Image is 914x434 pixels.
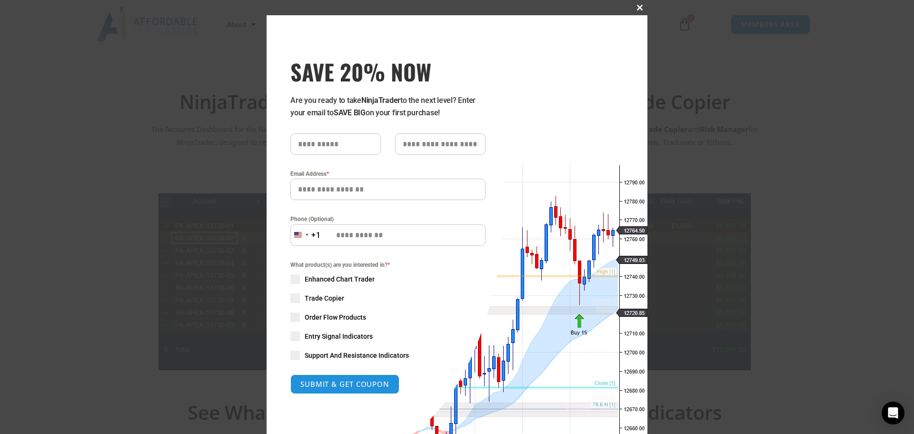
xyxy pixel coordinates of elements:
span: Support And Resistance Indicators [305,351,409,360]
h3: SAVE 20% NOW [290,58,486,85]
span: Trade Copier [305,293,344,303]
span: Entry Signal Indicators [305,332,373,341]
label: Order Flow Products [290,313,486,322]
button: Selected country [290,224,321,246]
div: +1 [311,229,321,242]
strong: NinjaTrader [361,96,400,105]
label: Support And Resistance Indicators [290,351,486,360]
p: Are you ready to take to the next level? Enter your email to on your first purchase! [290,94,486,119]
strong: SAVE BIG [334,108,366,117]
label: Phone (Optional) [290,214,486,224]
button: SUBMIT & GET COUPON [290,374,399,394]
label: Trade Copier [290,293,486,303]
label: Email Address [290,169,486,179]
span: Order Flow Products [305,313,366,322]
label: Entry Signal Indicators [290,332,486,341]
div: Open Intercom Messenger [882,402,904,424]
span: What product(s) are you interested in? [290,260,486,270]
span: Enhanced Chart Trader [305,274,375,284]
label: Enhanced Chart Trader [290,274,486,284]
